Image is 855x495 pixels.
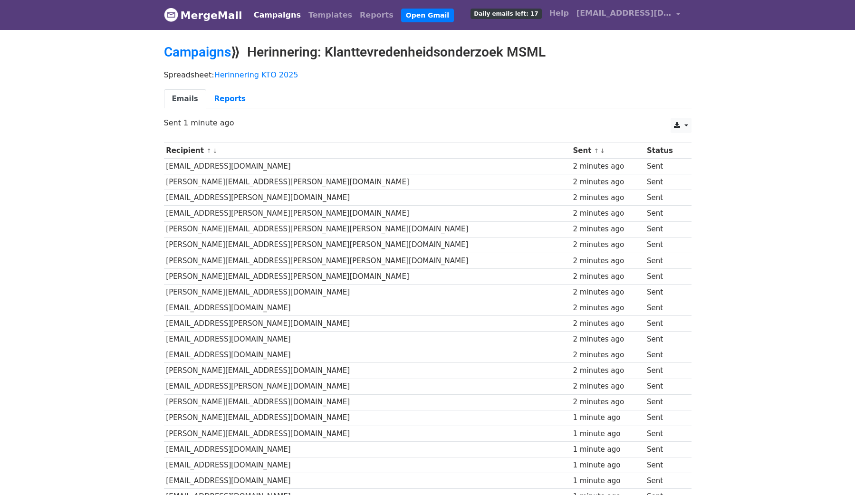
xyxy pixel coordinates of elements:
h2: ⟫ Herinnering: Klanttevredenheidsonderzoek MSML [164,44,692,60]
td: Sent [644,284,685,300]
a: Help [546,4,573,23]
div: 1 minute ago [573,428,643,439]
td: Sent [644,206,685,221]
div: 1 minute ago [573,412,643,423]
a: Campaigns [250,6,305,25]
a: Open Gmail [401,9,454,22]
td: [PERSON_NAME][EMAIL_ADDRESS][DOMAIN_NAME] [164,394,571,410]
td: Sent [644,300,685,316]
td: Sent [644,394,685,410]
img: MergeMail logo [164,8,178,22]
a: Reports [206,89,254,109]
td: Sent [644,221,685,237]
a: ↑ [594,147,599,154]
div: 1 minute ago [573,460,643,471]
p: Sent 1 minute ago [164,118,692,128]
a: ↓ [212,147,218,154]
td: [EMAIL_ADDRESS][DOMAIN_NAME] [164,441,571,457]
div: 2 minutes ago [573,350,643,361]
div: 2 minutes ago [573,161,643,172]
div: 2 minutes ago [573,239,643,250]
div: 2 minutes ago [573,334,643,345]
a: ↑ [206,147,211,154]
td: Sent [644,316,685,332]
td: [EMAIL_ADDRESS][DOMAIN_NAME] [164,332,571,347]
div: 1 minute ago [573,476,643,486]
span: [EMAIL_ADDRESS][DOMAIN_NAME] [576,8,672,19]
td: [PERSON_NAME][EMAIL_ADDRESS][PERSON_NAME][PERSON_NAME][DOMAIN_NAME] [164,253,571,268]
td: [EMAIL_ADDRESS][DOMAIN_NAME] [164,159,571,174]
div: 2 minutes ago [573,256,643,267]
div: 2 minutes ago [573,318,643,329]
td: [PERSON_NAME][EMAIL_ADDRESS][DOMAIN_NAME] [164,410,571,426]
td: [PERSON_NAME][EMAIL_ADDRESS][PERSON_NAME][PERSON_NAME][DOMAIN_NAME] [164,221,571,237]
td: Sent [644,410,685,426]
th: Status [644,143,685,159]
a: Campaigns [164,44,231,60]
td: Sent [644,174,685,190]
td: Sent [644,457,685,473]
a: ↓ [600,147,605,154]
div: 2 minutes ago [573,224,643,235]
a: [EMAIL_ADDRESS][DOMAIN_NAME] [573,4,684,26]
td: Sent [644,441,685,457]
td: [PERSON_NAME][EMAIL_ADDRESS][PERSON_NAME][DOMAIN_NAME] [164,268,571,284]
td: Sent [644,473,685,489]
td: [PERSON_NAME][EMAIL_ADDRESS][DOMAIN_NAME] [164,426,571,441]
td: [EMAIL_ADDRESS][DOMAIN_NAME] [164,300,571,316]
div: 2 minutes ago [573,192,643,203]
div: 2 minutes ago [573,177,643,188]
td: [EMAIL_ADDRESS][PERSON_NAME][DOMAIN_NAME] [164,379,571,394]
div: 2 minutes ago [573,381,643,392]
span: Daily emails left: 17 [471,9,541,19]
a: Templates [305,6,356,25]
td: Sent [644,379,685,394]
div: 2 minutes ago [573,397,643,408]
a: Daily emails left: 17 [467,4,545,23]
div: 2 minutes ago [573,365,643,376]
td: [EMAIL_ADDRESS][DOMAIN_NAME] [164,457,571,473]
a: MergeMail [164,5,242,25]
td: [EMAIL_ADDRESS][PERSON_NAME][DOMAIN_NAME] [164,316,571,332]
td: [PERSON_NAME][EMAIL_ADDRESS][DOMAIN_NAME] [164,363,571,379]
div: 2 minutes ago [573,287,643,298]
td: [PERSON_NAME][EMAIL_ADDRESS][PERSON_NAME][DOMAIN_NAME] [164,174,571,190]
td: [PERSON_NAME][EMAIL_ADDRESS][DOMAIN_NAME] [164,284,571,300]
td: Sent [644,426,685,441]
div: 2 minutes ago [573,208,643,219]
a: Reports [356,6,397,25]
div: 2 minutes ago [573,303,643,314]
a: Emails [164,89,206,109]
th: Sent [571,143,645,159]
td: Sent [644,268,685,284]
td: Sent [644,253,685,268]
td: [PERSON_NAME][EMAIL_ADDRESS][PERSON_NAME][PERSON_NAME][DOMAIN_NAME] [164,237,571,253]
td: Sent [644,347,685,363]
td: Sent [644,237,685,253]
td: Sent [644,363,685,379]
td: Sent [644,332,685,347]
td: [EMAIL_ADDRESS][PERSON_NAME][DOMAIN_NAME] [164,190,571,206]
p: Spreadsheet: [164,70,692,80]
div: 1 minute ago [573,444,643,455]
a: Herinnering KTO 2025 [214,70,298,79]
td: Sent [644,159,685,174]
td: Sent [644,190,685,206]
td: [EMAIL_ADDRESS][DOMAIN_NAME] [164,473,571,489]
th: Recipient [164,143,571,159]
div: 2 minutes ago [573,271,643,282]
td: [EMAIL_ADDRESS][PERSON_NAME][PERSON_NAME][DOMAIN_NAME] [164,206,571,221]
td: [EMAIL_ADDRESS][DOMAIN_NAME] [164,347,571,363]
